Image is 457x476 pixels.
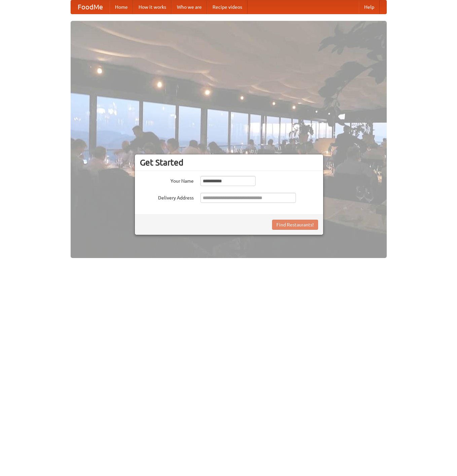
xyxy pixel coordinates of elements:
[207,0,247,14] a: Recipe videos
[359,0,380,14] a: Help
[110,0,133,14] a: Home
[140,157,318,168] h3: Get Started
[272,220,318,230] button: Find Restaurants!
[140,176,194,184] label: Your Name
[140,193,194,201] label: Delivery Address
[71,0,110,14] a: FoodMe
[133,0,172,14] a: How it works
[172,0,207,14] a: Who we are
